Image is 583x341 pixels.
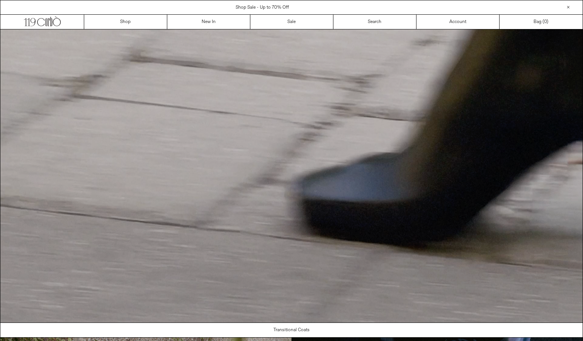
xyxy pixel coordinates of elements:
[84,15,167,29] a: Shop
[236,5,289,11] a: Shop Sale - Up to 70% Off
[500,15,583,29] a: Bag ()
[0,318,583,324] a: Your browser does not support the video tag.
[544,19,547,25] span: 0
[0,29,583,323] video: Your browser does not support the video tag.
[544,18,548,25] span: )
[250,15,333,29] a: Sale
[333,15,416,29] a: Search
[0,323,583,337] a: Transitional Coats
[167,15,250,29] a: New In
[416,15,500,29] a: Account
